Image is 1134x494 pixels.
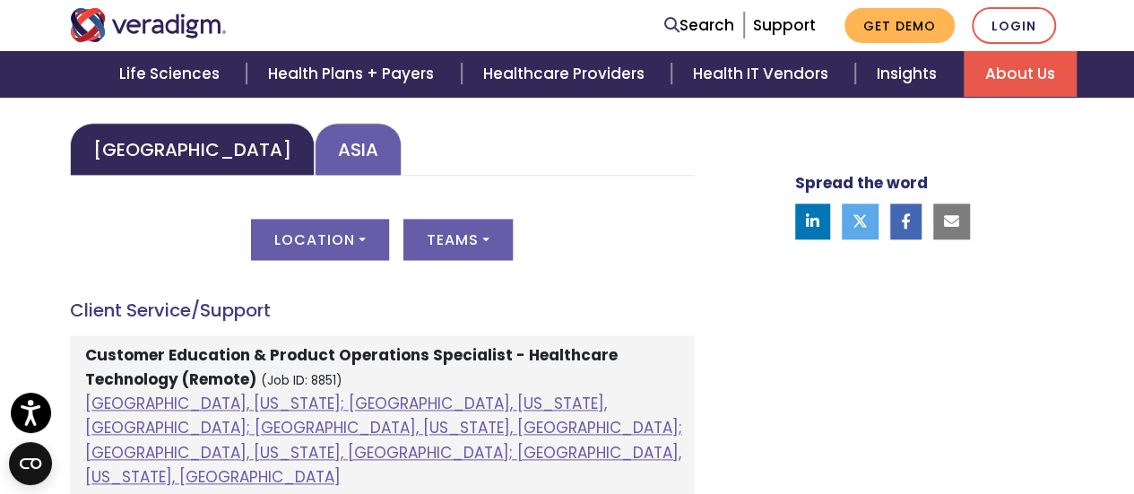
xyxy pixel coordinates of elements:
[247,51,461,97] a: Health Plans + Payers
[664,13,734,38] a: Search
[972,7,1056,44] a: Login
[85,393,682,488] a: [GEOGRAPHIC_DATA], [US_STATE]; [GEOGRAPHIC_DATA], [US_STATE], [GEOGRAPHIC_DATA]; [GEOGRAPHIC_DATA...
[671,51,855,97] a: Health IT Vendors
[70,123,315,176] a: [GEOGRAPHIC_DATA]
[70,299,695,321] h4: Client Service/Support
[855,51,964,97] a: Insights
[964,51,1077,97] a: About Us
[261,372,342,389] small: (Job ID: 8851)
[9,442,52,485] button: Open CMP widget
[70,8,227,42] img: Veradigm logo
[98,51,247,97] a: Life Sciences
[315,123,402,176] a: Asia
[85,344,618,390] strong: Customer Education & Product Operations Specialist - Healthcare Technology (Remote)
[795,172,928,194] strong: Spread the word
[844,8,955,43] a: Get Demo
[403,219,513,260] button: Teams
[462,51,671,97] a: Healthcare Providers
[753,14,816,36] a: Support
[251,219,389,260] button: Location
